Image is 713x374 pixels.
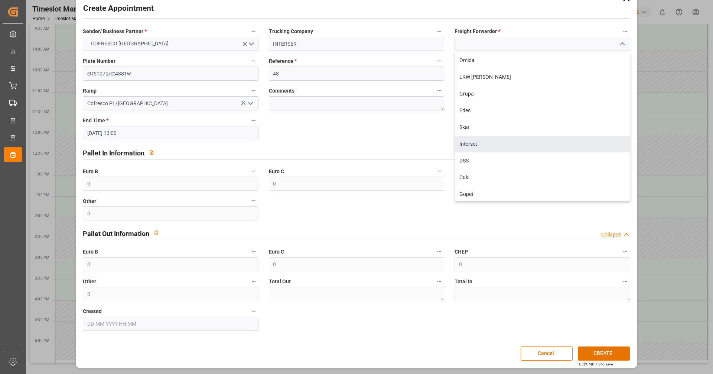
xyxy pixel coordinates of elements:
[249,247,258,257] button: Euro B
[269,248,284,256] span: Euro C
[455,102,629,119] div: Edes
[434,166,444,176] button: Euro C
[455,86,629,102] div: Grupa
[249,166,258,176] button: Euro B
[455,69,629,86] div: LKW [PERSON_NAME]
[149,226,163,240] button: View description
[269,57,297,65] span: Reference
[269,278,291,286] span: Total Out
[455,186,629,203] div: Gopet
[83,3,154,14] h2: Create Appointment
[616,38,627,50] button: close menu
[521,346,573,361] button: Cancel
[579,361,613,367] div: Ctrl/CMD + S to save
[621,247,630,257] button: CHEP
[455,28,500,35] span: Freight Forwarder
[83,37,258,51] button: open menu
[83,197,96,205] span: Other
[83,229,149,239] h2: Pallet Out Information
[269,87,294,95] span: Comments
[621,26,630,36] button: Freight Forwarder *
[249,86,258,96] button: Ramp
[83,57,115,65] span: Plate Number
[434,277,444,286] button: Total Out
[249,26,258,36] button: Sender/ Business Partner *
[244,98,255,109] button: open menu
[83,126,258,140] input: DD-MM-YYYY HH:MM
[434,26,444,36] button: Trucking Company
[455,152,629,169] div: DSS
[455,169,629,186] div: Cuki
[83,117,108,125] span: End Time
[578,346,630,361] button: CREATE
[83,307,102,315] span: Created
[455,136,629,152] div: Interset
[455,248,468,256] span: CHEP
[455,278,472,286] span: Total In
[144,145,159,159] button: View description
[83,168,98,175] span: Euro B
[434,56,444,66] button: Reference *
[269,168,284,175] span: Euro C
[601,231,621,239] div: Collapse
[621,277,630,286] button: Total In
[434,86,444,96] button: Comments
[83,96,258,110] input: Type to search/select
[434,247,444,257] button: Euro C
[83,28,147,35] span: Sender/ Business Partner
[249,277,258,286] button: Other
[249,306,258,316] button: Created
[83,278,96,286] span: Other
[249,196,258,206] button: Other
[87,40,172,48] span: COFRESCO [GEOGRAPHIC_DATA]
[83,148,144,158] h2: Pallet In Information
[249,116,258,125] button: End Time *
[83,87,97,95] span: Ramp
[83,248,98,256] span: Euro B
[455,52,629,69] div: Omida
[249,56,258,66] button: Plate Number
[269,28,313,35] span: Trucking Company
[83,317,258,331] input: DD-MM-YYYY HH:MM
[455,119,629,136] div: Skat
